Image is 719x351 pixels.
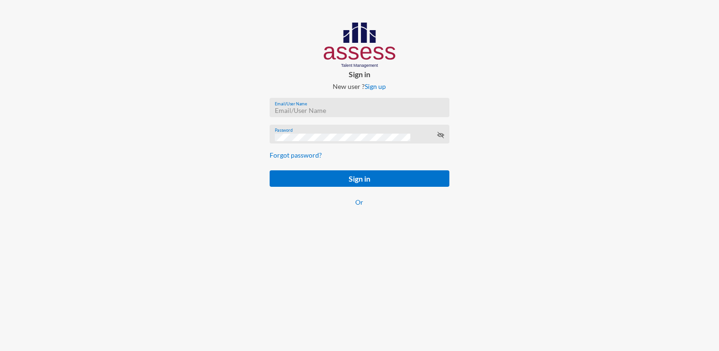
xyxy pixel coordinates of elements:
[270,151,322,159] a: Forgot password?
[262,82,456,90] p: New user ?
[270,170,449,187] button: Sign in
[324,23,396,68] img: AssessLogoo.svg
[262,70,456,79] p: Sign in
[275,107,444,114] input: Email/User Name
[270,198,449,206] p: Or
[365,82,386,90] a: Sign up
